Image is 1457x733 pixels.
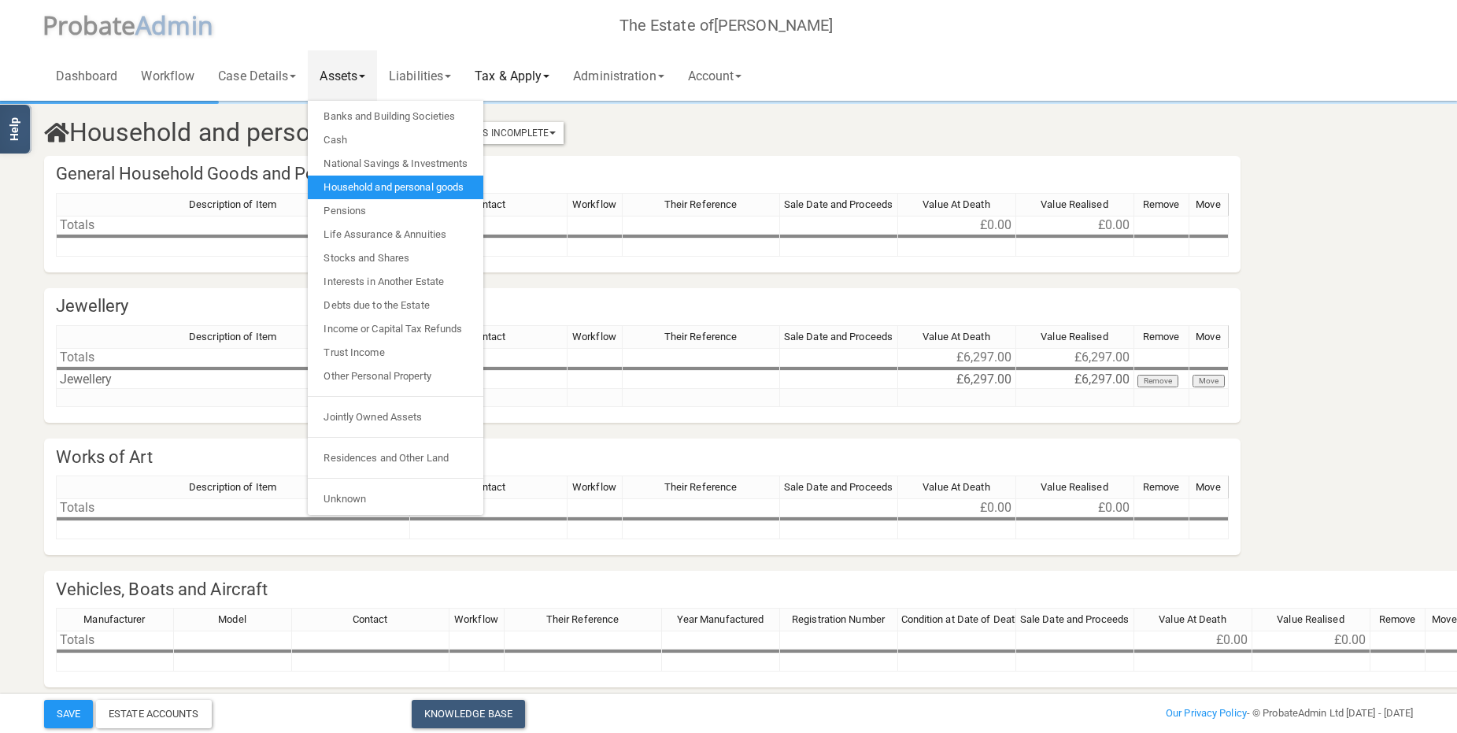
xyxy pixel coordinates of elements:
[471,198,506,210] span: Contact
[57,8,136,42] span: robate
[308,50,377,101] a: Assets
[923,331,989,342] span: Value At Death
[1143,331,1180,342] span: Remove
[308,152,483,176] a: National Savings & Investments
[1016,348,1134,367] td: £6,297.00
[1137,375,1179,387] button: Remove
[44,439,1241,476] h4: Works of Art
[792,613,885,625] span: Registration Number
[308,270,483,294] a: Interests in Another Estate
[96,700,212,728] div: Estate Accounts
[308,341,483,365] a: Trust Income
[1143,481,1180,493] span: Remove
[572,481,616,493] span: Workflow
[308,105,483,128] a: Banks and Building Societies
[664,481,738,493] span: Their Reference
[1143,198,1180,210] span: Remove
[1016,498,1134,517] td: £0.00
[218,613,246,625] span: Model
[308,405,483,429] a: Jointly Owned Assets
[44,50,130,101] a: Dashboard
[1166,707,1247,719] a: Our Privacy Policy
[923,198,989,210] span: Value At Death
[664,198,738,210] span: Their Reference
[32,119,1193,146] h3: Household and personal goods
[784,481,893,493] span: Sale Date and Proceeds
[960,704,1425,723] div: - © ProbateAdmin Ltd [DATE] - [DATE]
[308,317,483,341] a: Income or Capital Tax Refunds
[1016,371,1134,389] td: £6,297.00
[471,481,506,493] span: Contact
[1196,331,1220,342] span: Move
[898,498,1016,517] td: £0.00
[784,331,893,342] span: Sale Date and Proceeds
[43,8,136,42] span: P
[308,246,483,270] a: Stocks and Shares
[898,371,1016,389] td: £6,297.00
[56,348,410,367] td: Totals
[56,631,174,650] td: Totals
[1277,613,1344,625] span: Value Realised
[135,8,213,42] span: A
[546,613,619,625] span: Their Reference
[901,613,1071,625] span: Condition at Date of Death or Mileage
[308,128,483,152] a: Cash
[44,156,1241,193] h4: General Household Goods and Personal Possessions
[189,331,276,342] span: Description of Item
[1379,613,1416,625] span: Remove
[1041,481,1108,493] span: Value Realised
[923,481,989,493] span: Value At Death
[129,50,206,101] a: Workflow
[572,331,616,342] span: Workflow
[1193,375,1225,387] button: Move
[1159,613,1226,625] span: Value At Death
[1016,216,1134,235] td: £0.00
[676,50,754,101] a: Account
[1196,481,1220,493] span: Move
[189,481,276,493] span: Description of Item
[898,348,1016,367] td: £6,297.00
[56,498,410,517] td: Totals
[412,700,525,728] a: Knowledge Base
[428,122,564,144] button: Marked As Incomplete
[1196,198,1220,210] span: Move
[308,199,483,223] a: Pensions
[1252,631,1370,650] td: £0.00
[308,294,483,317] a: Debts due to the Estate
[463,50,561,101] a: Tax & Apply
[1020,613,1129,625] span: Sale Date and Proceeds
[308,223,483,246] a: Life Assurance & Annuities
[308,446,483,470] a: Residences and Other Land
[56,371,410,389] td: Jewellery
[56,216,410,235] td: Totals
[308,365,483,388] a: Other Personal Property
[784,198,893,210] span: Sale Date and Proceeds
[572,198,616,210] span: Workflow
[44,288,1241,325] h4: Jewellery
[151,8,213,42] span: dmin
[189,198,276,210] span: Description of Item
[83,613,145,625] span: Manufacturer
[664,331,738,342] span: Their Reference
[308,487,483,511] a: Unknown
[206,50,308,101] a: Case Details
[471,331,506,342] span: Contact
[353,613,388,625] span: Contact
[1041,198,1108,210] span: Value Realised
[561,50,675,101] a: Administration
[1432,613,1456,625] span: Move
[308,176,483,199] a: Household and personal goods
[898,216,1016,235] td: £0.00
[44,700,93,728] button: Save
[1134,631,1252,650] td: £0.00
[677,613,764,625] span: Year Manufactured
[1041,331,1108,342] span: Value Realised
[454,613,498,625] span: Workflow
[377,50,463,101] a: Liabilities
